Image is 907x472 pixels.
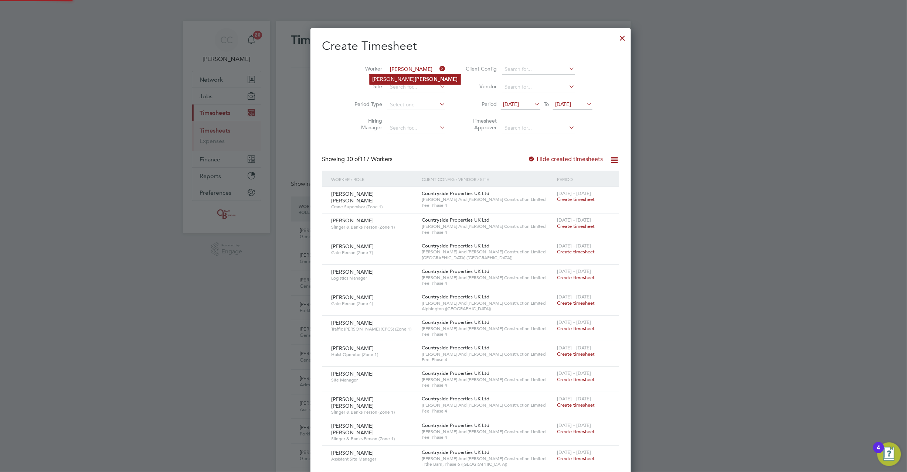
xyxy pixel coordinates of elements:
[422,345,489,351] span: Countryside Properties UK Ltd
[557,319,591,325] span: [DATE] - [DATE]
[420,171,555,188] div: Client Config / Vendor / Site
[322,38,619,54] h2: Create Timesheet
[422,456,553,462] span: [PERSON_NAME] And [PERSON_NAME] Construction Limited
[332,243,374,250] span: [PERSON_NAME]
[332,294,374,301] span: [PERSON_NAME]
[557,351,595,357] span: Create timesheet
[557,190,591,196] span: [DATE] - [DATE]
[387,82,445,92] input: Search for...
[422,190,489,196] span: Countryside Properties UK Ltd
[557,370,591,376] span: [DATE] - [DATE]
[557,223,595,229] span: Create timesheet
[422,434,553,440] span: Peel Phase 4
[422,217,489,223] span: Countryside Properties UK Ltd
[542,99,551,109] span: To
[415,76,458,82] b: [PERSON_NAME]
[332,345,374,352] span: [PERSON_NAME]
[422,319,489,325] span: Countryside Properties UK Ltd
[330,171,420,188] div: Worker / Role
[422,255,553,261] span: [GEOGRAPHIC_DATA] ([GEOGRAPHIC_DATA])
[422,461,553,467] span: Tithe Barn, Phase 6 ([GEOGRAPHIC_DATA])
[422,243,489,249] span: Countryside Properties UK Ltd
[557,196,595,202] span: Create timesheet
[422,300,553,306] span: [PERSON_NAME] And [PERSON_NAME] Construction Limited
[422,196,553,202] span: [PERSON_NAME] And [PERSON_NAME] Construction Limited
[422,326,553,332] span: [PERSON_NAME] And [PERSON_NAME] Construction Limited
[387,64,445,75] input: Search for...
[349,83,382,90] label: Site
[557,345,591,351] span: [DATE] - [DATE]
[557,396,591,402] span: [DATE] - [DATE]
[422,202,553,208] span: Peel Phase 4
[332,204,416,210] span: Crane Supervisor (Zone 1)
[556,101,571,107] span: [DATE]
[557,274,595,281] span: Create timesheet
[332,396,374,409] span: [PERSON_NAME] [PERSON_NAME]
[502,64,575,75] input: Search for...
[349,101,382,107] label: Period Type
[332,326,416,332] span: Traffic [PERSON_NAME] (CPCS) (Zone 1)
[557,449,591,455] span: [DATE] - [DATE]
[370,74,461,84] li: [PERSON_NAME]
[877,448,880,457] div: 4
[422,280,553,286] span: Peel Phase 4
[422,382,553,388] span: Peel Phase 4
[422,402,553,408] span: [PERSON_NAME] And [PERSON_NAME] Construction Limited
[557,422,591,428] span: [DATE] - [DATE]
[332,436,416,442] span: Slinger & Banks Person (Zone 1)
[557,376,595,383] span: Create timesheet
[387,100,445,110] input: Select one
[332,217,374,224] span: [PERSON_NAME]
[332,409,416,415] span: Slinger & Banks Person (Zone 1)
[322,155,394,163] div: Showing
[332,456,416,462] span: Assistant Site Manager
[557,300,595,306] span: Create timesheet
[422,357,553,363] span: Peel Phase 4
[422,429,553,435] span: [PERSON_NAME] And [PERSON_NAME] Construction Limited
[422,306,553,312] span: Alphington ([GEOGRAPHIC_DATA])
[332,275,416,281] span: Logistics Manager
[332,250,416,256] span: Gate Person (Zone 7)
[422,377,553,383] span: [PERSON_NAME] And [PERSON_NAME] Construction Limited
[464,65,497,72] label: Client Config
[422,294,489,300] span: Countryside Properties UK Ltd
[422,370,489,376] span: Countryside Properties UK Ltd
[332,269,374,275] span: [PERSON_NAME]
[347,155,393,163] span: 117 Workers
[332,370,374,377] span: [PERSON_NAME]
[332,352,416,358] span: Hoist Operator (Zone 1)
[557,402,595,408] span: Create timesheet
[557,217,591,223] span: [DATE] - [DATE]
[557,249,595,255] span: Create timesheet
[422,351,553,357] span: [PERSON_NAME] And [PERSON_NAME] Construction Limited
[502,82,575,92] input: Search for...
[503,101,519,107] span: [DATE]
[332,224,416,230] span: Slinger & Banks Person (Zone 1)
[332,301,416,307] span: Gate Person (Zone 4)
[502,123,575,133] input: Search for...
[557,325,595,332] span: Create timesheet
[347,155,360,163] span: 30 of
[349,65,382,72] label: Worker
[422,249,553,255] span: [PERSON_NAME] And [PERSON_NAME] Construction Limited
[464,83,497,90] label: Vendor
[422,223,553,229] span: [PERSON_NAME] And [PERSON_NAME] Construction Limited
[332,319,374,326] span: [PERSON_NAME]
[555,171,612,188] div: Period
[332,191,374,204] span: [PERSON_NAME] [PERSON_NAME]
[422,331,553,337] span: Peel Phase 4
[422,275,553,281] span: [PERSON_NAME] And [PERSON_NAME] Construction Limited
[557,455,595,462] span: Create timesheet
[557,294,591,300] span: [DATE] - [DATE]
[528,155,603,163] label: Hide created timesheets
[557,243,591,249] span: [DATE] - [DATE]
[332,423,374,436] span: [PERSON_NAME] [PERSON_NAME]
[332,377,416,383] span: Site Manager
[422,422,489,428] span: Countryside Properties UK Ltd
[877,442,901,466] button: Open Resource Center, 4 new notifications
[464,117,497,131] label: Timesheet Approver
[332,449,374,456] span: [PERSON_NAME]
[422,268,489,274] span: Countryside Properties UK Ltd
[557,268,591,274] span: [DATE] - [DATE]
[557,428,595,435] span: Create timesheet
